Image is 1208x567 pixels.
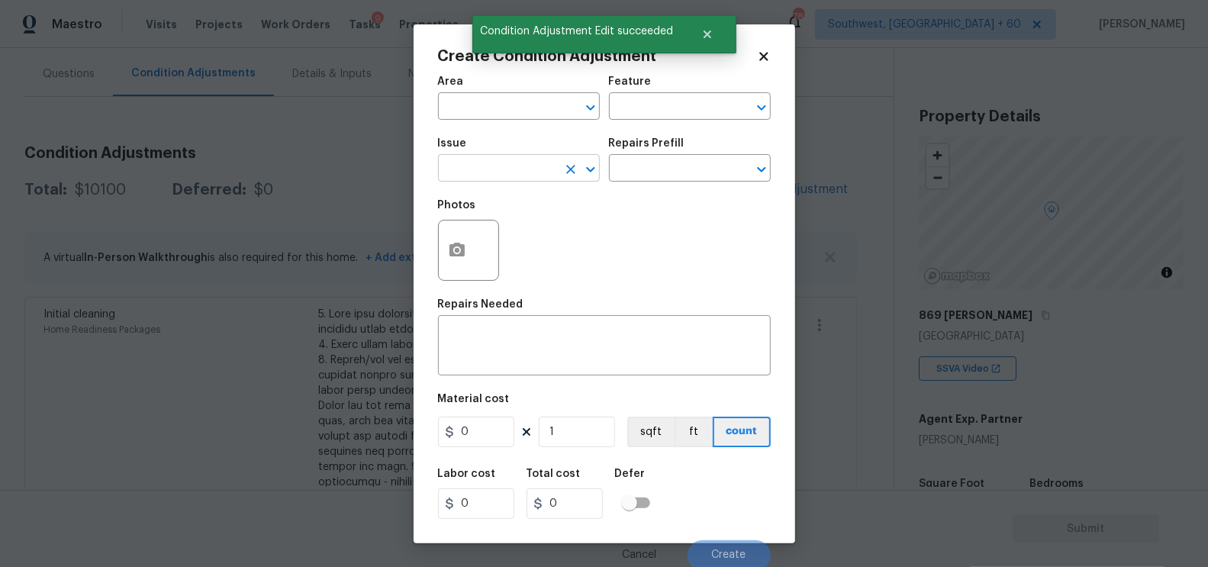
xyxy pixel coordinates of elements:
h5: Photos [438,200,476,211]
h5: Issue [438,138,467,149]
button: Close [682,19,733,50]
button: Open [751,159,772,180]
h2: Create Condition Adjustment [438,49,757,64]
button: Clear [560,159,581,180]
button: Open [751,97,772,118]
span: Condition Adjustment Edit succeeded [472,15,682,47]
button: ft [675,417,713,447]
button: sqft [627,417,675,447]
h5: Area [438,76,464,87]
h5: Repairs Needed [438,299,523,310]
span: Create [712,549,746,561]
h5: Material cost [438,394,510,404]
button: count [713,417,771,447]
h5: Labor cost [438,469,496,479]
h5: Repairs Prefill [609,138,685,149]
button: Open [580,97,601,118]
h5: Total cost [527,469,581,479]
span: Cancel [623,549,657,561]
h5: Feature [609,76,652,87]
h5: Defer [615,469,646,479]
button: Open [580,159,601,180]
